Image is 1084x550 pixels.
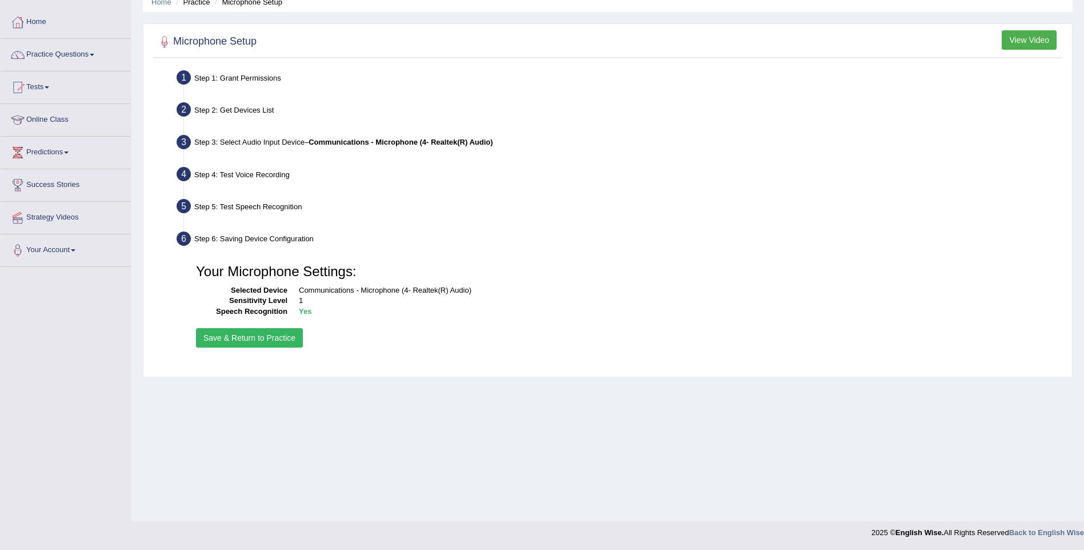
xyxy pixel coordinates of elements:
h3: Your Microphone Settings: [196,264,1054,279]
a: Back to English Wise [1009,528,1084,537]
h2: Microphone Setup [156,33,257,50]
a: Home [1,6,131,35]
a: Predictions [1,137,131,165]
a: Your Account [1,234,131,263]
b: Communications - Microphone (4- Realtek(R) Audio) [309,138,493,146]
div: Step 4: Test Voice Recording [171,164,1067,189]
strong: English Wise. [895,528,943,537]
dt: Speech Recognition [196,306,287,317]
div: 2025 © All Rights Reserved [871,521,1084,538]
dd: Communications - Microphone (4- Realtek(R) Audio) [299,285,1054,296]
div: Step 3: Select Audio Input Device [171,131,1067,157]
a: Online Class [1,104,131,133]
span: – [305,138,493,146]
div: Step 2: Get Devices List [171,99,1067,124]
a: Tests [1,71,131,100]
div: Step 1: Grant Permissions [171,67,1067,92]
div: Step 5: Test Speech Recognition [171,196,1067,221]
dt: Sensitivity Level [196,296,287,306]
dd: 1 [299,296,1054,306]
dt: Selected Device [196,285,287,296]
button: Save & Return to Practice [196,328,303,348]
a: Practice Questions [1,39,131,67]
a: Strategy Videos [1,202,131,230]
div: Step 6: Saving Device Configuration [171,228,1067,253]
a: Success Stories [1,169,131,198]
b: Yes [299,307,311,316]
button: View Video [1002,30,1057,50]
